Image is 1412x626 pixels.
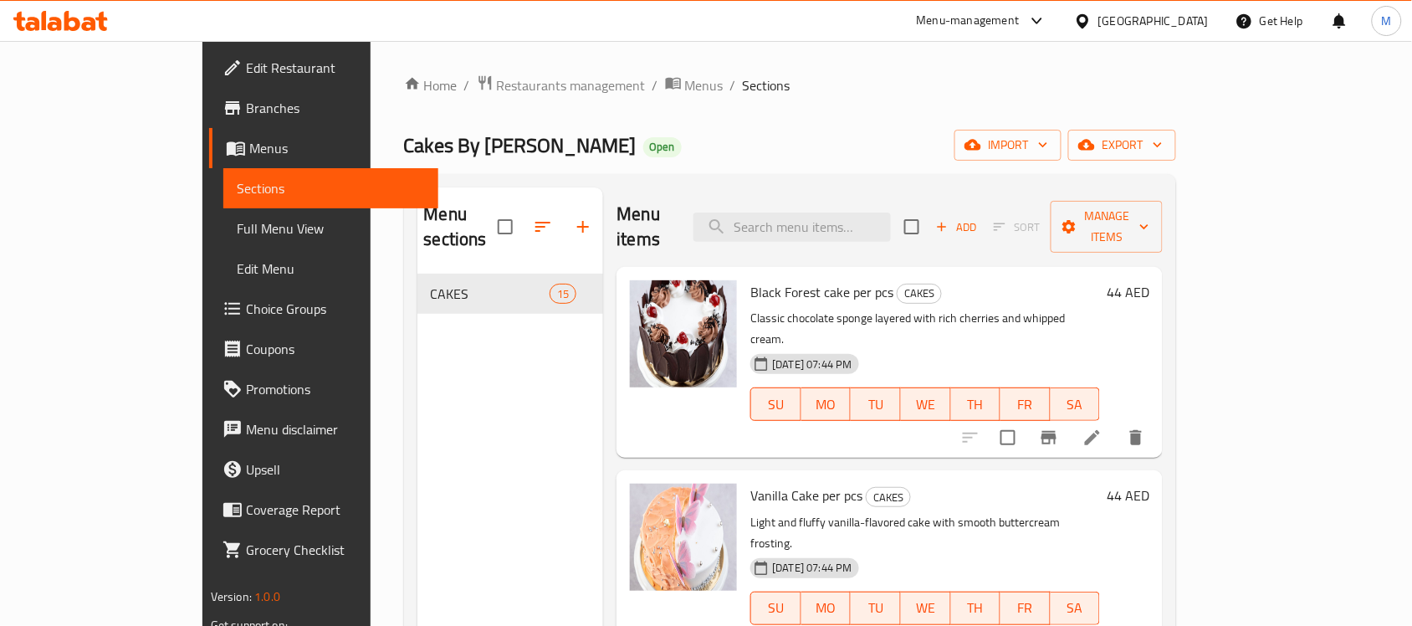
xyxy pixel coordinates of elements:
[630,484,737,591] img: Vanilla Cake per pcs
[550,284,576,304] div: items
[743,75,790,95] span: Sections
[209,329,438,369] a: Coupons
[209,490,438,530] a: Coverage Report
[223,208,438,249] a: Full Menu View
[404,126,637,164] span: Cakes By [PERSON_NAME]
[685,75,724,95] span: Menus
[417,267,604,321] nav: Menu sections
[990,420,1026,455] span: Select to update
[209,48,438,88] a: Edit Restaurant
[851,592,901,625] button: TU
[1057,596,1094,620] span: SA
[958,393,995,417] span: TH
[209,409,438,449] a: Menu disclaimer
[1116,418,1156,458] button: delete
[1051,592,1101,625] button: SA
[983,214,1051,240] span: Select section first
[951,592,1001,625] button: TH
[730,75,736,95] li: /
[1007,393,1044,417] span: FR
[765,560,858,576] span: [DATE] 07:44 PM
[488,209,523,244] span: Select all sections
[1051,201,1163,253] button: Manage items
[693,213,891,242] input: search
[404,74,1177,96] nav: breadcrumb
[901,387,951,421] button: WE
[1000,387,1051,421] button: FR
[758,393,794,417] span: SU
[750,280,893,305] span: Black Forest cake per pcs
[246,299,425,319] span: Choice Groups
[464,75,470,95] li: /
[643,140,682,154] span: Open
[866,487,911,507] div: CAKES
[1107,484,1149,507] h6: 44 AED
[209,88,438,128] a: Branches
[765,357,858,372] span: [DATE] 07:44 PM
[616,202,673,252] h2: Menu items
[968,135,1048,156] span: import
[652,75,658,95] li: /
[908,596,944,620] span: WE
[851,387,901,421] button: TU
[209,289,438,329] a: Choice Groups
[1029,418,1069,458] button: Branch-specific-item
[417,274,604,314] div: CAKES15
[898,284,941,303] span: CAKES
[808,393,845,417] span: MO
[929,214,983,240] span: Add item
[954,130,1062,161] button: import
[1064,206,1149,248] span: Manage items
[665,74,724,96] a: Menus
[1098,12,1209,30] div: [GEOGRAPHIC_DATA]
[894,209,929,244] span: Select section
[917,11,1020,31] div: Menu-management
[223,249,438,289] a: Edit Menu
[424,202,499,252] h2: Menu sections
[237,218,425,239] span: Full Menu View
[750,387,801,421] button: SU
[750,483,862,508] span: Vanilla Cake per pcs
[246,419,425,439] span: Menu disclaimer
[867,488,910,507] span: CAKES
[801,592,852,625] button: MO
[897,284,942,304] div: CAKES
[246,379,425,399] span: Promotions
[934,218,979,237] span: Add
[808,596,845,620] span: MO
[801,387,852,421] button: MO
[1057,393,1094,417] span: SA
[951,387,1001,421] button: TH
[958,596,995,620] span: TH
[431,284,550,304] span: CAKES
[1000,592,1051,625] button: FR
[211,586,252,608] span: Version:
[523,207,563,247] span: Sort sections
[249,138,425,158] span: Menus
[209,369,438,409] a: Promotions
[246,500,425,520] span: Coverage Report
[223,168,438,208] a: Sections
[209,449,438,490] a: Upsell
[246,540,425,560] span: Grocery Checklist
[630,280,737,387] img: Black Forest cake per pcs
[1382,12,1392,30] span: M
[550,286,576,302] span: 15
[1007,596,1044,620] span: FR
[246,98,425,118] span: Branches
[750,512,1100,554] p: Light and fluffy vanilla-flavored cake with smooth buttercream frosting.
[929,214,983,240] button: Add
[1107,280,1149,304] h6: 44 AED
[246,58,425,78] span: Edit Restaurant
[237,178,425,198] span: Sections
[750,592,801,625] button: SU
[477,74,646,96] a: Restaurants management
[1051,387,1101,421] button: SA
[563,207,603,247] button: Add section
[246,339,425,359] span: Coupons
[1082,428,1102,448] a: Edit menu item
[1082,135,1163,156] span: export
[254,586,280,608] span: 1.0.0
[237,259,425,279] span: Edit Menu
